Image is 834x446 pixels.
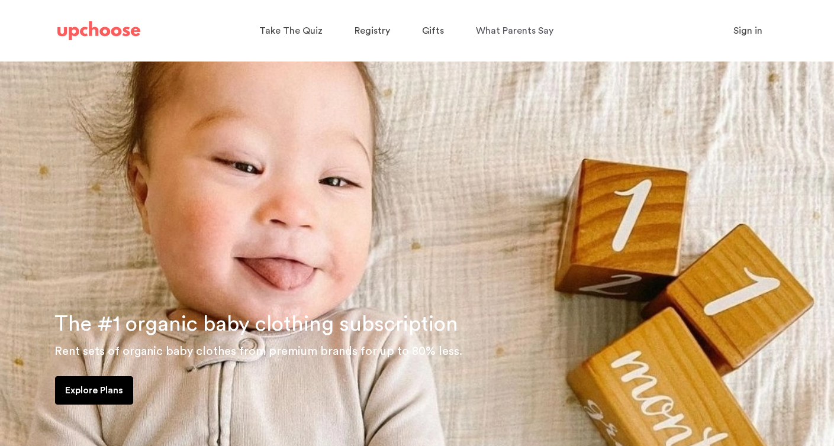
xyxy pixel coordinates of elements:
[259,20,326,43] a: Take The Quiz
[54,342,820,361] p: Rent sets of organic baby clothes from premium brands for up to 80% less.
[259,26,323,35] span: Take The Quiz
[719,19,777,43] button: Sign in
[476,26,553,35] span: What Parents Say
[422,20,447,43] a: Gifts
[422,26,444,35] span: Gifts
[57,21,140,40] img: UpChoose
[476,20,557,43] a: What Parents Say
[355,20,394,43] a: Registry
[57,19,140,43] a: UpChoose
[355,26,390,35] span: Registry
[54,314,458,335] span: The #1 organic baby clothing subscription
[55,376,133,405] a: Explore Plans
[65,383,123,397] p: Explore Plans
[733,26,762,35] span: Sign in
